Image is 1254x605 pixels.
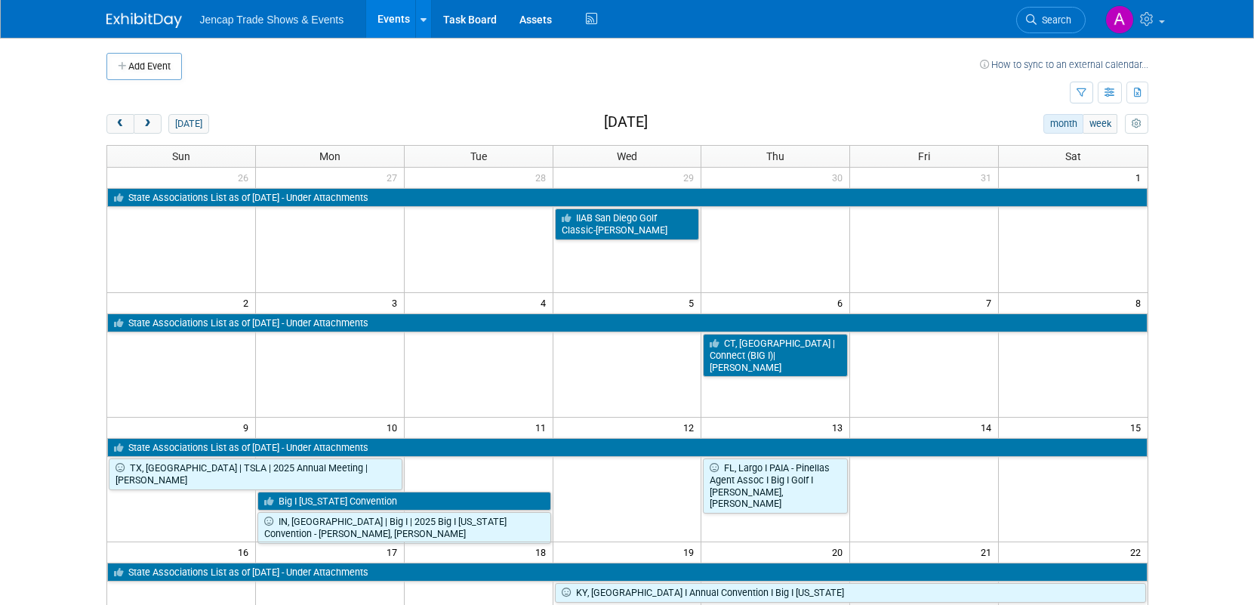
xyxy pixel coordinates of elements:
[682,418,701,437] span: 12
[106,114,134,134] button: prev
[836,293,849,312] span: 6
[830,168,849,187] span: 30
[534,418,553,437] span: 11
[984,293,998,312] span: 7
[1134,168,1148,187] span: 1
[319,150,340,162] span: Mon
[979,418,998,437] span: 14
[1083,114,1117,134] button: week
[107,438,1148,458] a: State Associations List as of [DATE] - Under Attachments
[703,334,848,377] a: CT, [GEOGRAPHIC_DATA] | Connect (BIG I)| [PERSON_NAME]
[107,188,1148,208] a: State Associations List as of [DATE] - Under Attachments
[1105,5,1134,34] img: Allison Sharpe
[682,542,701,561] span: 19
[200,14,344,26] span: Jencap Trade Shows & Events
[534,542,553,561] span: 18
[106,53,182,80] button: Add Event
[830,542,849,561] span: 20
[168,114,208,134] button: [DATE]
[1132,119,1142,129] i: Personalize Calendar
[107,313,1148,333] a: State Associations List as of [DATE] - Under Attachments
[539,293,553,312] span: 4
[1129,542,1148,561] span: 22
[687,293,701,312] span: 5
[1037,14,1071,26] span: Search
[109,458,402,489] a: TX, [GEOGRAPHIC_DATA] | TSLA | 2025 Annual Meeting | [PERSON_NAME]
[1065,150,1081,162] span: Sat
[1129,418,1148,437] span: 15
[682,168,701,187] span: 29
[385,542,404,561] span: 17
[385,418,404,437] span: 10
[534,168,553,187] span: 28
[1125,114,1148,134] button: myCustomButton
[830,418,849,437] span: 13
[604,114,648,131] h2: [DATE]
[918,150,930,162] span: Fri
[980,59,1148,70] a: How to sync to an external calendar...
[1043,114,1083,134] button: month
[617,150,637,162] span: Wed
[766,150,784,162] span: Thu
[703,458,848,514] a: FL, Largo I PAIA - Pinellas Agent Assoc I Big I Golf I [PERSON_NAME], [PERSON_NAME]
[385,168,404,187] span: 27
[236,542,255,561] span: 16
[107,563,1148,582] a: State Associations List as of [DATE] - Under Attachments
[257,492,551,511] a: Big I [US_STATE] Convention
[390,293,404,312] span: 3
[242,293,255,312] span: 2
[555,208,700,239] a: IIAB San Diego Golf Classic-[PERSON_NAME]
[106,13,182,28] img: ExhibitDay
[1134,293,1148,312] span: 8
[1016,7,1086,33] a: Search
[172,150,190,162] span: Sun
[470,150,487,162] span: Tue
[257,512,551,543] a: IN, [GEOGRAPHIC_DATA] | Big I | 2025 Big I [US_STATE] Convention - [PERSON_NAME], [PERSON_NAME]
[134,114,162,134] button: next
[979,168,998,187] span: 31
[236,168,255,187] span: 26
[242,418,255,437] span: 9
[979,542,998,561] span: 21
[555,583,1146,603] a: KY, [GEOGRAPHIC_DATA] I Annual Convention I Big I [US_STATE]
